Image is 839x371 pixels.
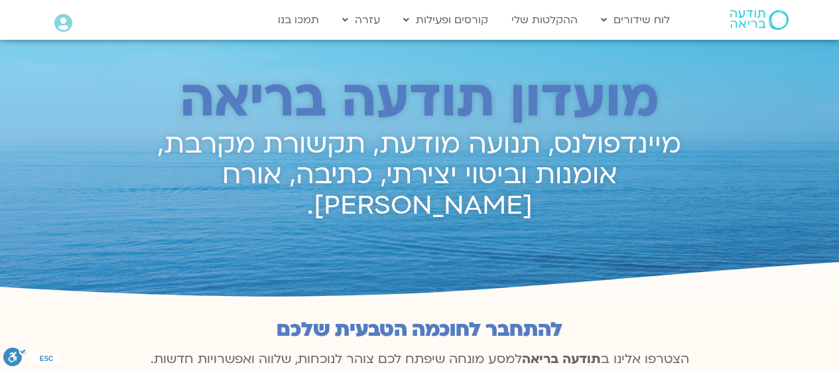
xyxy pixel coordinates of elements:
img: תודעה בריאה [730,10,789,30]
h2: להתחבר לחוכמה הטבעית שלכם [141,319,698,341]
h2: מיינדפולנס, תנועה מודעת, תקשורת מקרבת, אומנות וביטוי יצירתי, כתיבה, אורח [PERSON_NAME]. [141,129,699,221]
h2: מועדון תודעה בריאה [141,70,699,129]
a: עזרה [336,7,387,33]
a: תמכו בנו [271,7,326,33]
a: ההקלטות שלי [505,7,584,33]
b: תודעה בריאה [522,350,601,368]
a: לוח שידורים [594,7,677,33]
a: קורסים ופעילות [397,7,495,33]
